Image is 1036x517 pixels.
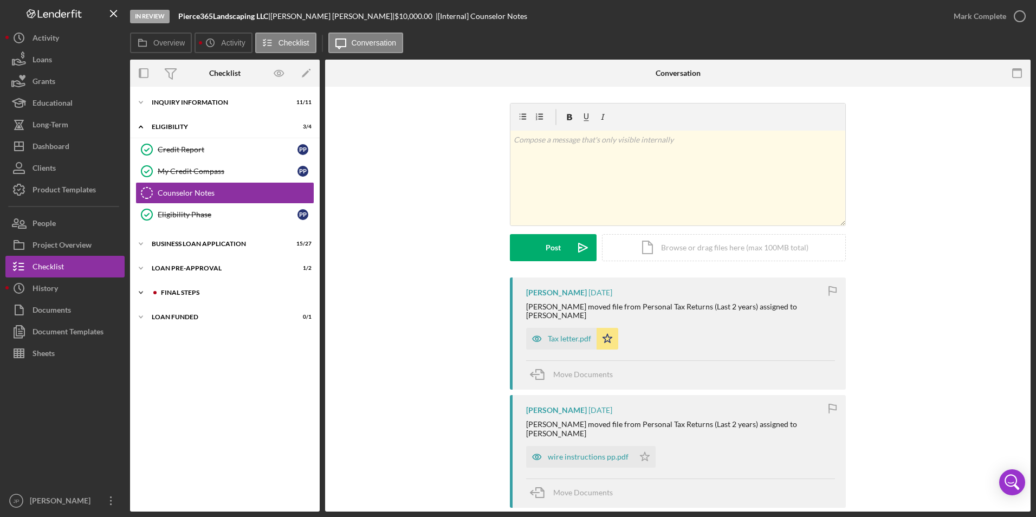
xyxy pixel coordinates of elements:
div: Conversation [656,69,701,77]
div: Document Templates [33,321,103,345]
button: Checklist [5,256,125,277]
div: Long-Term [33,114,68,138]
button: Grants [5,70,125,92]
div: Project Overview [33,234,92,258]
div: $10,000.00 [394,12,436,21]
time: 2025-08-27 14:51 [588,288,612,297]
button: Clients [5,157,125,179]
time: 2025-08-27 14:50 [588,406,612,415]
button: Overview [130,33,192,53]
button: Checklist [255,33,316,53]
a: Credit ReportPP [135,139,314,160]
div: My Credit Compass [158,167,297,176]
div: Loans [33,49,52,73]
button: People [5,212,125,234]
a: Product Templates [5,179,125,201]
b: Pierce365Landscaping LLC [178,11,268,21]
a: Eligibility PhasePP [135,204,314,225]
text: JP [13,498,19,504]
div: [PERSON_NAME] moved file from Personal Tax Returns (Last 2 years) assigned to [PERSON_NAME] [526,420,835,437]
div: [PERSON_NAME] [526,406,587,415]
a: My Credit CompassPP [135,160,314,182]
span: Move Documents [553,488,613,497]
div: 11 / 11 [292,99,312,106]
div: In Review [130,10,170,23]
div: LOAN FUNDED [152,314,284,320]
button: Mark Complete [943,5,1031,27]
div: 0 / 1 [292,314,312,320]
div: 1 / 2 [292,265,312,272]
div: Documents [33,299,71,324]
div: People [33,212,56,237]
button: Long-Term [5,114,125,135]
button: Tax letter.pdf [526,328,618,350]
button: Move Documents [526,479,624,506]
div: LOAN PRE-APPROVAL [152,265,284,272]
div: Sheets [33,342,55,367]
div: 3 / 4 [292,124,312,130]
div: ELIGIBILITY [152,124,284,130]
div: [PERSON_NAME] [526,288,587,297]
button: Project Overview [5,234,125,256]
button: Document Templates [5,321,125,342]
div: | [Internal] Counselor Notes [436,12,527,21]
label: Overview [153,38,185,47]
div: wire instructions pp.pdf [548,453,629,461]
button: Documents [5,299,125,321]
label: Checklist [279,38,309,47]
button: Educational [5,92,125,114]
button: Move Documents [526,361,624,388]
div: Tax letter.pdf [548,334,591,343]
div: Grants [33,70,55,95]
div: Open Intercom Messenger [999,469,1025,495]
button: History [5,277,125,299]
div: [PERSON_NAME] [27,490,98,514]
div: Product Templates [33,179,96,203]
button: Dashboard [5,135,125,157]
label: Activity [221,38,245,47]
button: Activity [195,33,252,53]
div: [PERSON_NAME] [PERSON_NAME] | [270,12,394,21]
button: Loans [5,49,125,70]
div: History [33,277,58,302]
div: Activity [33,27,59,51]
div: Educational [33,92,73,117]
div: Credit Report [158,145,297,154]
span: Move Documents [553,370,613,379]
div: Dashboard [33,135,69,160]
div: P P [297,144,308,155]
div: P P [297,209,308,220]
div: INQUIRY INFORMATION [152,99,284,106]
div: Post [546,234,561,261]
button: Activity [5,27,125,49]
div: [PERSON_NAME] moved file from Personal Tax Returns (Last 2 years) assigned to [PERSON_NAME] [526,302,835,320]
button: wire instructions pp.pdf [526,446,656,468]
label: Conversation [352,38,397,47]
div: 15 / 27 [292,241,312,247]
button: Post [510,234,597,261]
div: BUSINESS LOAN APPLICATION [152,241,284,247]
button: JP[PERSON_NAME] [5,490,125,512]
div: Eligibility Phase [158,210,297,219]
button: Sheets [5,342,125,364]
div: Mark Complete [954,5,1006,27]
div: Counselor Notes [158,189,314,197]
div: Checklist [209,69,241,77]
a: Counselor Notes [135,182,314,204]
div: | [178,12,270,21]
div: Clients [33,157,56,182]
